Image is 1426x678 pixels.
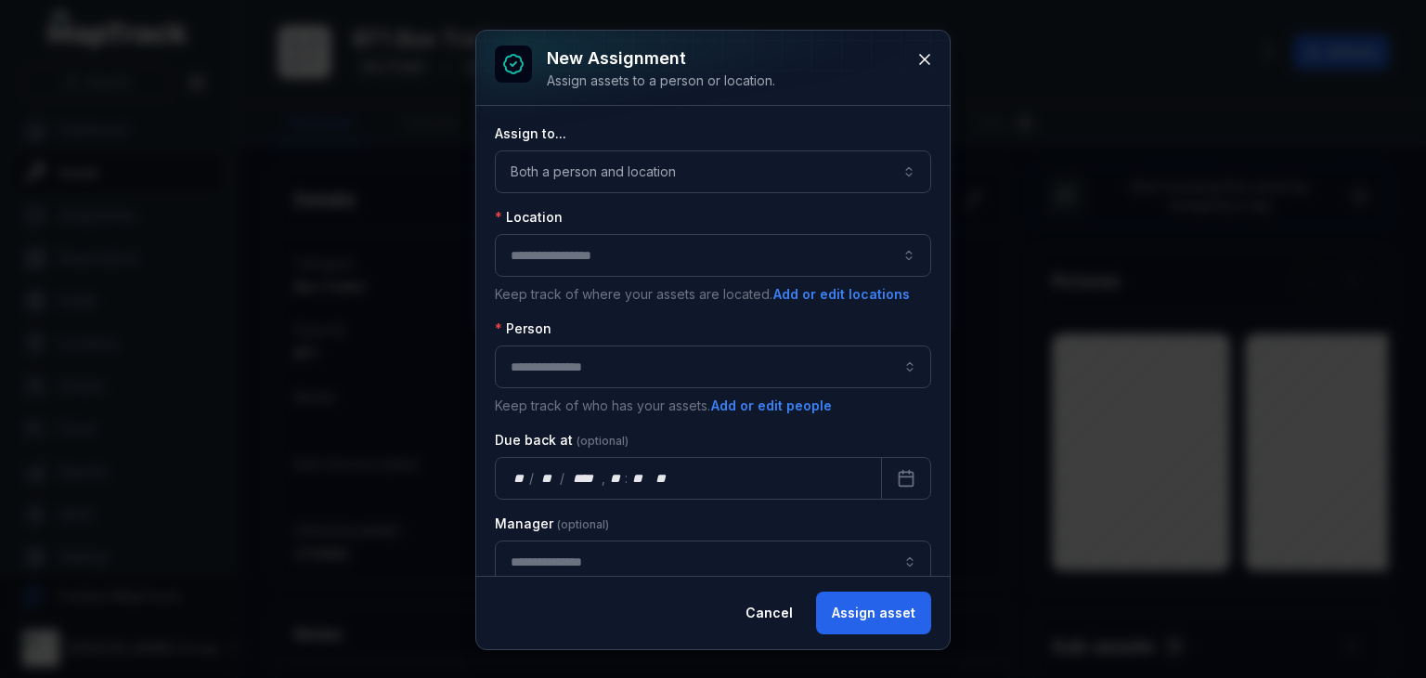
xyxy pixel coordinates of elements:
label: Manager [495,515,609,533]
input: assignment-add:person-label [495,346,931,388]
label: Assign to... [495,124,566,143]
input: assignment-add:cf[907ad3fd-eed4-49d8-ad84-d22efbadc5a5]-label [495,541,931,583]
div: month, [536,469,561,488]
div: : [625,469,629,488]
div: am/pm, [652,469,672,488]
div: year, [566,469,601,488]
div: Assign assets to a person or location. [547,72,775,90]
div: , [602,469,607,488]
h3: New assignment [547,46,775,72]
button: Add or edit locations [772,284,911,305]
p: Keep track of who has your assets. [495,396,931,416]
div: minute, [629,469,648,488]
div: hour, [607,469,626,488]
label: Person [495,319,551,338]
label: Location [495,208,563,227]
button: Add or edit people [710,396,833,416]
button: Cancel [730,592,809,634]
div: / [529,469,536,488]
div: day, [511,469,529,488]
label: Due back at [495,431,629,450]
p: Keep track of where your assets are located. [495,284,931,305]
div: / [560,469,566,488]
button: Both a person and location [495,150,931,193]
button: Assign asset [816,592,931,634]
button: Calendar [881,457,931,500]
